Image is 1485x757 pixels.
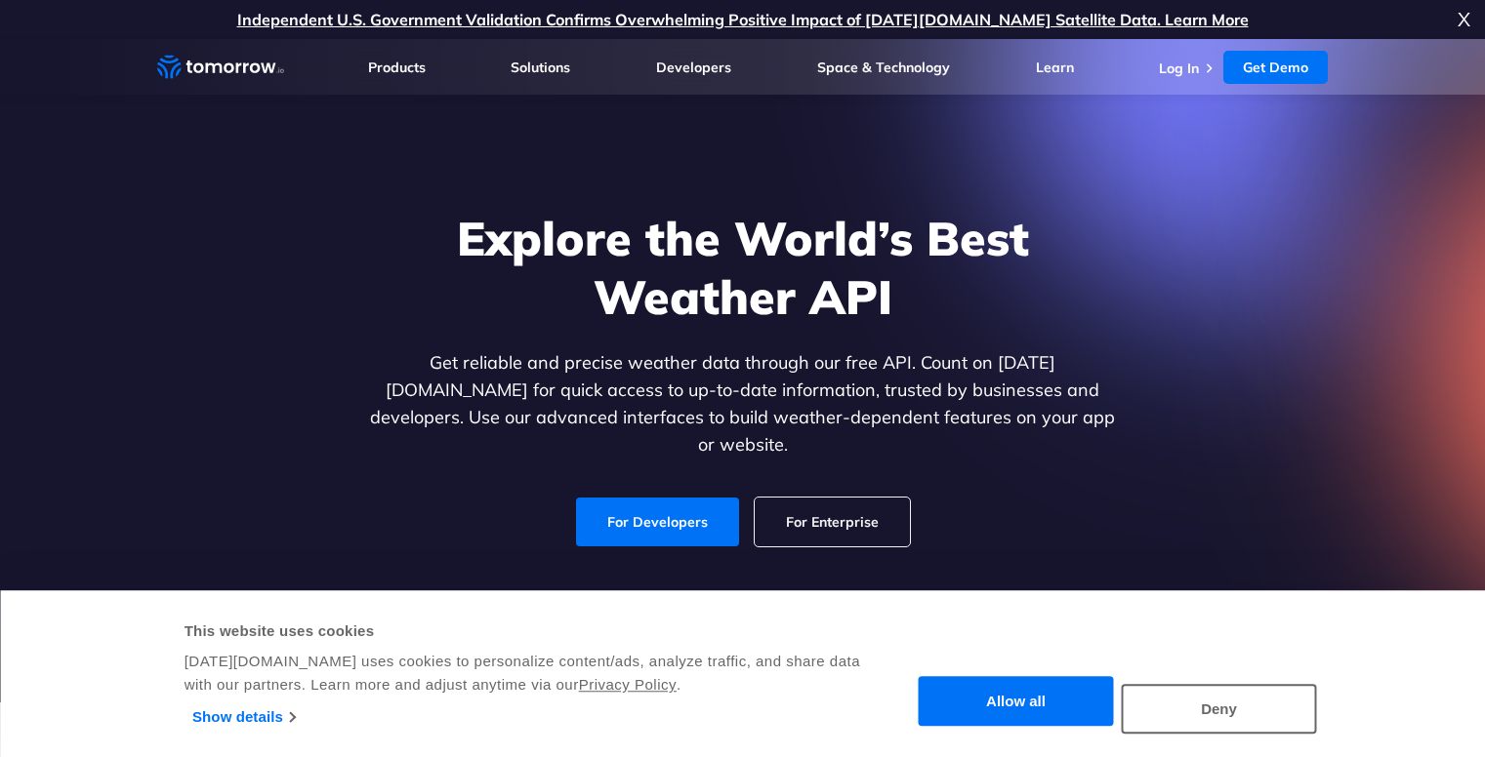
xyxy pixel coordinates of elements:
a: Home link [157,53,284,82]
p: Get reliable and precise weather data through our free API. Count on [DATE][DOMAIN_NAME] for quic... [366,349,1120,458]
button: Allow all [919,677,1114,727]
a: For Enterprise [755,498,910,546]
a: Privacy Policy [579,676,677,693]
div: [DATE][DOMAIN_NAME] uses cookies to personalize content/ads, analyze traffic, and share data with... [185,650,863,697]
a: Solutions [511,59,570,76]
a: Learn [1036,59,1074,76]
a: Products [368,59,426,76]
button: Deny [1122,684,1317,734]
a: Log In [1159,60,1199,77]
a: Space & Technology [817,59,950,76]
a: Independent U.S. Government Validation Confirms Overwhelming Positive Impact of [DATE][DOMAIN_NAM... [237,10,1249,29]
h1: Explore the World’s Best Weather API [366,209,1120,326]
a: Developers [656,59,731,76]
a: Get Demo [1223,51,1328,84]
a: For Developers [576,498,739,546]
a: Show details [192,702,295,732]
div: This website uses cookies [185,619,863,643]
